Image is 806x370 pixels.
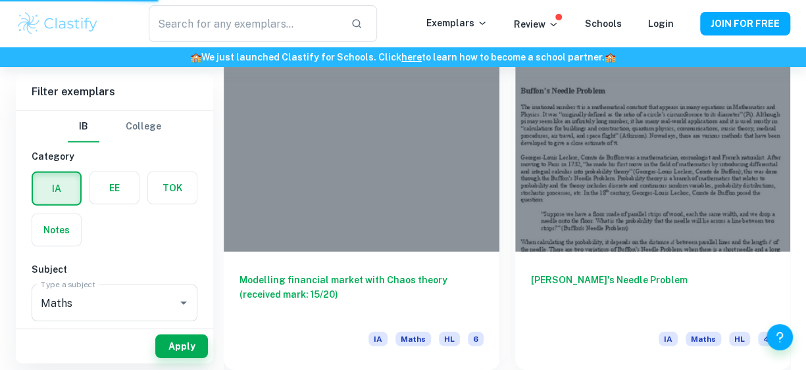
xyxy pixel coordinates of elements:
p: Review [514,17,559,32]
button: Help and Feedback [767,324,793,350]
button: JOIN FOR FREE [700,12,790,35]
span: HL [729,332,750,346]
img: Clastify logo [16,11,99,37]
a: here [401,52,422,62]
label: Type a subject [41,279,95,290]
p: Exemplars [426,16,488,30]
span: Maths [395,332,431,346]
span: 🏫 [605,52,616,62]
button: Notes [32,214,81,246]
h6: Subject [32,262,197,277]
span: IA [659,332,678,346]
button: EE [90,172,139,204]
a: Login [648,18,674,29]
span: 4 [758,332,774,346]
span: 6 [468,332,484,346]
h6: We just launched Clastify for Schools. Click to learn how to become a school partner. [3,50,803,64]
button: Open [174,294,193,312]
h6: Filter exemplars [16,74,213,110]
span: HL [439,332,460,346]
span: 🏫 [190,52,201,62]
h6: Modelling financial market with Chaos theory (received mark: 15/20) [239,273,484,316]
div: Filter type choice [68,111,161,143]
button: College [126,111,161,143]
button: IB [68,111,99,143]
h6: Category [32,149,197,164]
span: IA [368,332,388,346]
button: Apply [155,335,208,358]
h6: [PERSON_NAME]'s Needle Problem [531,273,775,316]
input: Search for any exemplars... [149,5,341,42]
button: TOK [148,172,197,204]
button: IA [33,173,80,204]
span: Maths [686,332,721,346]
a: Schools [585,18,622,29]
